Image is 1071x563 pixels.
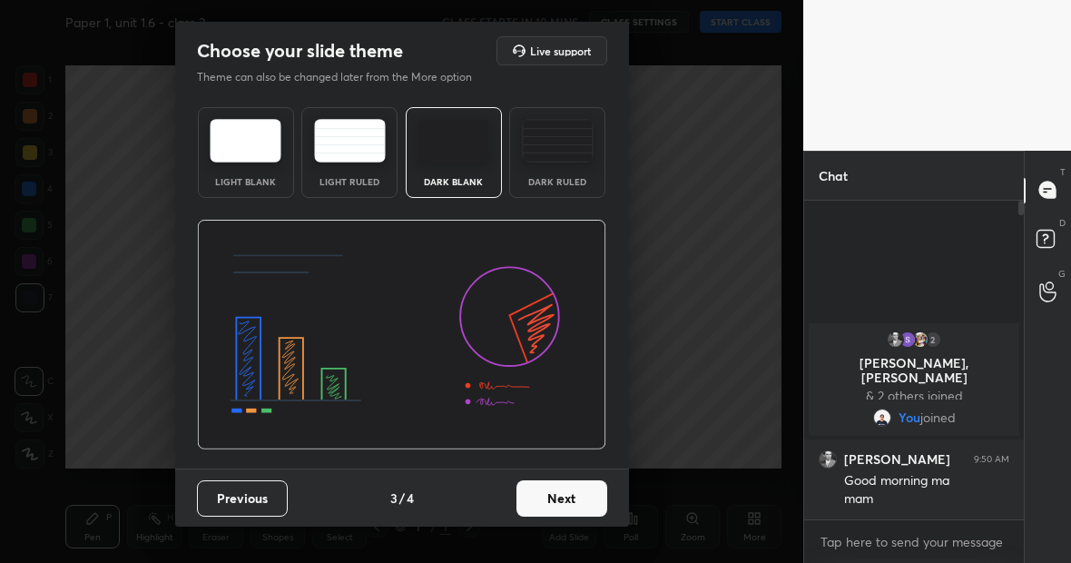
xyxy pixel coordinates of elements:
p: G [1058,267,1066,281]
h6: [PERSON_NAME] [844,451,950,468]
p: Theme can also be changed later from the More option [197,69,491,85]
img: darkThemeBanner.d06ce4a2.svg [197,220,606,450]
h4: 3 [390,489,398,508]
div: Dark Ruled [521,177,594,186]
img: darkRuledTheme.de295e13.svg [522,119,594,163]
p: D [1059,216,1066,230]
div: Light Ruled [313,177,386,186]
img: ce83a6cbecea4231862a48a7b4d25b13.jpg [886,331,904,349]
img: c8700997fef849a79414b35ed3cf7695.jpg [873,409,891,427]
img: 9cad43c2d9d343c5b0e83cd44c33fc9b.jpg [911,331,929,349]
div: Light Blank [210,177,282,186]
img: lightTheme.e5ed3b09.svg [210,119,281,163]
p: Chat [804,152,862,200]
div: grid [804,320,1024,519]
h2: Choose your slide theme [197,39,403,63]
button: Next [516,480,607,517]
h4: / [399,489,405,508]
div: mam [844,490,1009,509]
img: 3 [899,331,917,349]
p: T [1060,165,1066,179]
p: & 2 others joined [820,389,1008,403]
img: lightRuledTheme.5fabf969.svg [314,119,386,163]
h4: 4 [407,489,414,508]
img: darkTheme.f0cc69e5.svg [418,119,489,163]
button: Previous [197,480,288,517]
h5: Live support [530,45,591,56]
span: joined [920,410,956,425]
div: Dark Blank [418,177,490,186]
img: ce83a6cbecea4231862a48a7b4d25b13.jpg [819,450,837,469]
div: 2 [924,331,942,349]
div: Good morning ma [844,472,1009,490]
p: [PERSON_NAME], [PERSON_NAME] [820,356,1008,385]
span: You [899,410,920,425]
div: 9:50 AM [974,454,1009,465]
